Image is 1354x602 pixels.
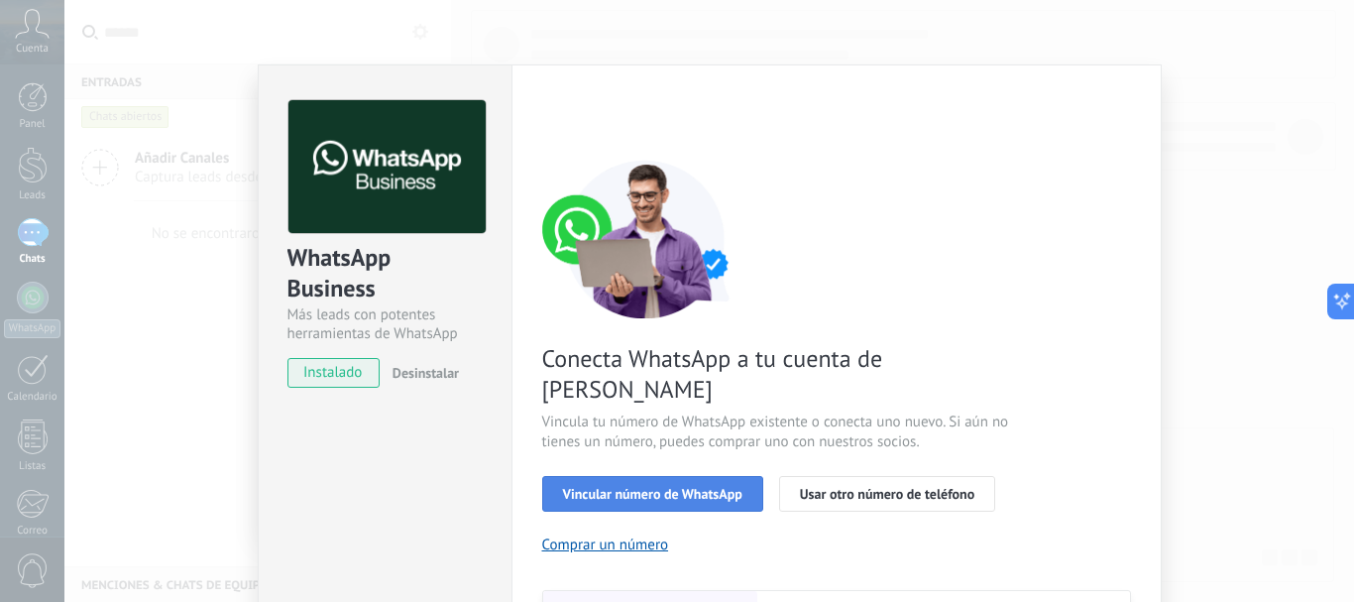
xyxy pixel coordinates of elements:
img: logo_main.png [288,100,486,234]
div: WhatsApp Business [287,242,483,305]
span: Usar otro número de teléfono [800,487,974,501]
span: instalado [288,358,379,388]
button: Desinstalar [385,358,459,388]
span: Vincula tu número de WhatsApp existente o conecta uno nuevo. Si aún no tienes un número, puedes c... [542,413,1014,452]
span: Conecta WhatsApp a tu cuenta de [PERSON_NAME] [542,343,1014,405]
div: Más leads con potentes herramientas de WhatsApp [287,305,483,343]
img: connect number [542,160,750,318]
button: Vincular número de WhatsApp [542,476,763,512]
span: Vincular número de WhatsApp [563,487,742,501]
span: Desinstalar [393,364,459,382]
button: Usar otro número de teléfono [779,476,995,512]
button: Comprar un número [542,536,669,554]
